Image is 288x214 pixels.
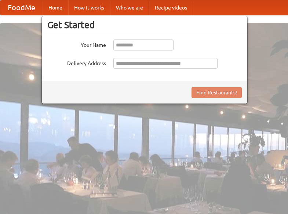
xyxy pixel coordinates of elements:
[47,58,106,67] label: Delivery Address
[192,87,242,98] button: Find Restaurants!
[0,0,43,15] a: FoodMe
[110,0,149,15] a: Who we are
[43,0,68,15] a: Home
[47,40,106,49] label: Your Name
[47,19,242,30] h3: Get Started
[149,0,193,15] a: Recipe videos
[68,0,110,15] a: How it works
